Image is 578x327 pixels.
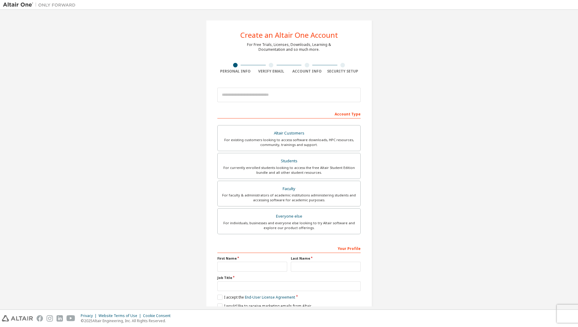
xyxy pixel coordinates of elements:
div: Students [221,157,357,165]
img: youtube.svg [67,315,75,322]
label: I accept the [217,295,295,300]
div: For faculty & administrators of academic institutions administering students and accessing softwa... [221,193,357,202]
label: First Name [217,256,287,261]
img: linkedin.svg [57,315,63,322]
div: Your Profile [217,243,361,253]
label: Job Title [217,275,361,280]
div: Website Terms of Use [99,313,143,318]
div: Create an Altair One Account [240,31,338,39]
div: For currently enrolled students looking to access the free Altair Student Edition bundle and all ... [221,165,357,175]
div: Personal Info [217,69,253,74]
div: Altair Customers [221,129,357,138]
div: Security Setup [325,69,361,74]
img: instagram.svg [47,315,53,322]
img: facebook.svg [37,315,43,322]
div: Account Type [217,109,361,118]
div: Everyone else [221,212,357,221]
label: I would like to receive marketing emails from Altair [217,303,311,309]
div: Verify Email [253,69,289,74]
label: Last Name [291,256,361,261]
div: For individuals, businesses and everyone else looking to try Altair software and explore our prod... [221,221,357,230]
div: Account Info [289,69,325,74]
div: Faculty [221,185,357,193]
div: Cookie Consent [143,313,174,318]
div: Privacy [81,313,99,318]
a: End-User License Agreement [245,295,295,300]
div: For existing customers looking to access software downloads, HPC resources, community, trainings ... [221,138,357,147]
div: For Free Trials, Licenses, Downloads, Learning & Documentation and so much more. [247,42,331,52]
p: © 2025 Altair Engineering, Inc. All Rights Reserved. [81,318,174,323]
img: altair_logo.svg [2,315,33,322]
img: Altair One [3,2,79,8]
